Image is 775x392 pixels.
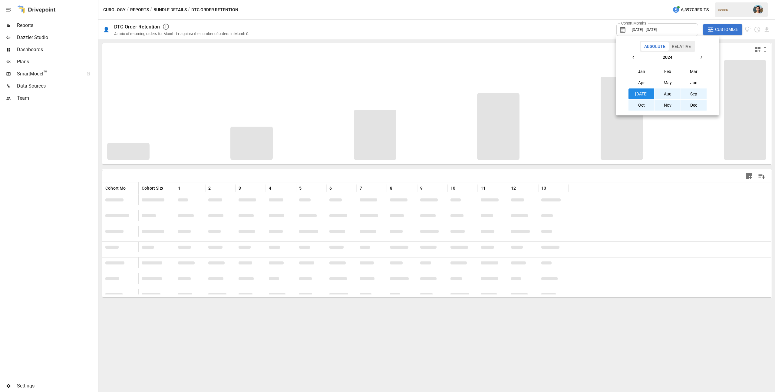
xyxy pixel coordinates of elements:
[681,66,707,77] button: Mar
[641,42,669,51] button: Absolute
[655,66,681,77] button: Feb
[668,42,694,51] button: Relative
[639,52,696,63] button: 2024
[681,100,707,111] button: Dec
[655,88,681,99] button: Aug
[628,66,655,77] button: Jan
[628,77,655,88] button: Apr
[628,88,655,99] button: [DATE]
[681,88,707,99] button: Sep
[681,77,707,88] button: Jun
[655,100,681,111] button: Nov
[628,100,655,111] button: Oct
[655,77,681,88] button: May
